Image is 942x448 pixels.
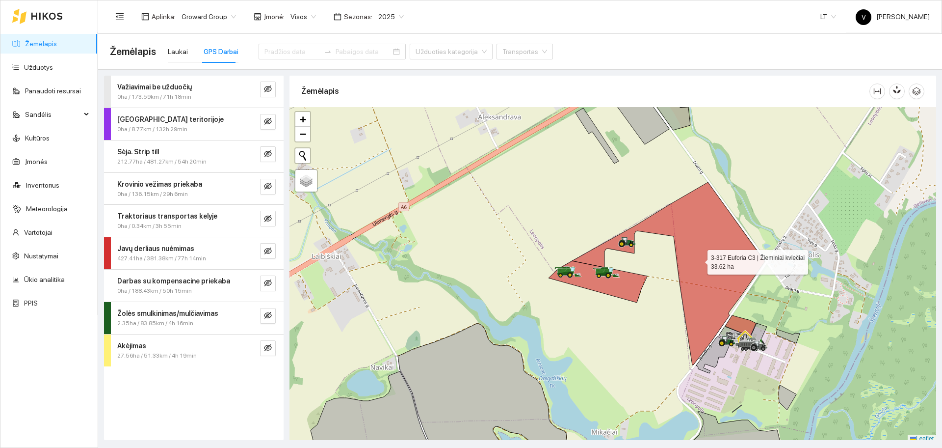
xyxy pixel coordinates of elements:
button: column-width [869,84,885,99]
a: Leaflet [910,435,934,442]
button: eye-invisible [260,179,276,195]
button: Initiate a new search [295,148,310,163]
a: Panaudoti resursai [25,87,81,95]
a: Įmonės [25,158,48,166]
span: menu-fold [115,12,124,21]
span: 2.35ha / 83.85km / 4h 16min [117,319,193,328]
div: Laukai [168,46,188,57]
a: Ūkio analitika [24,276,65,283]
span: eye-invisible [264,85,272,94]
span: eye-invisible [264,117,272,127]
div: Javų derliaus nuėmimas427.41ha / 381.38km / 77h 14mineye-invisible [104,237,284,269]
a: Vartotojai [24,228,52,236]
div: Žemėlapis [301,77,869,105]
a: Užduotys [24,63,53,71]
span: layout [141,13,149,21]
div: Važiavimai be užduočių0ha / 173.59km / 71h 18mineye-invisible [104,76,284,108]
span: Sezonas : [344,11,372,22]
strong: Sėja. Strip till [117,148,159,156]
span: eye-invisible [264,215,272,224]
input: Pradžios data [264,46,320,57]
a: Zoom out [295,127,310,141]
span: 0ha / 8.77km / 132h 29min [117,125,187,134]
span: to [324,48,332,56]
div: Traktoriaus transportas kelyje0ha / 0.34km / 3h 55mineye-invisible [104,205,284,237]
a: Zoom in [295,112,310,127]
span: LT [820,9,836,24]
span: Žemėlapis [110,44,156,59]
div: Krovinio vežimas priekaba0ha / 136.15km / 29h 6mineye-invisible [104,173,284,205]
div: Žolės smulkinimas/mulčiavimas2.35ha / 83.85km / 4h 16mineye-invisible [104,302,284,334]
button: eye-invisible [260,276,276,291]
span: 427.41ha / 381.38km / 77h 14min [117,254,206,263]
span: 0ha / 136.15km / 29h 6min [117,190,188,199]
span: Groward Group [182,9,236,24]
span: Aplinka : [152,11,176,22]
span: 2025 [378,9,404,24]
strong: Akėjimas [117,342,146,350]
span: Įmonė : [264,11,285,22]
button: eye-invisible [260,146,276,162]
span: eye-invisible [264,279,272,288]
strong: Javų derliaus nuėmimas [117,245,194,252]
span: calendar [334,13,341,21]
button: eye-invisible [260,243,276,259]
div: GPS Darbai [204,46,238,57]
span: 0ha / 173.59km / 71h 18min [117,92,191,102]
input: Pabaigos data [336,46,391,57]
a: Žemėlapis [25,40,57,48]
a: Inventorius [26,181,59,189]
div: Akėjimas27.56ha / 51.33km / 4h 19mineye-invisible [104,335,284,366]
a: PPIS [24,299,38,307]
span: swap-right [324,48,332,56]
span: shop [254,13,262,21]
span: [PERSON_NAME] [856,13,930,21]
strong: Žolės smulkinimas/mulčiavimas [117,309,218,317]
div: [GEOGRAPHIC_DATA] teritorijoje0ha / 8.77km / 132h 29mineye-invisible [104,108,284,140]
span: 27.56ha / 51.33km / 4h 19min [117,351,197,361]
div: Sėja. Strip till212.77ha / 481.27km / 54h 20mineye-invisible [104,140,284,172]
span: 0ha / 188.43km / 50h 15min [117,286,192,296]
div: Darbas su kompensacine priekaba0ha / 188.43km / 50h 15mineye-invisible [104,270,284,302]
a: Kultūros [25,134,50,142]
span: eye-invisible [264,247,272,256]
a: Nustatymai [24,252,58,260]
span: column-width [870,87,885,95]
span: 212.77ha / 481.27km / 54h 20min [117,157,207,167]
a: Layers [295,170,317,192]
span: 0ha / 0.34km / 3h 55min [117,222,182,231]
span: eye-invisible [264,311,272,321]
strong: Važiavimai be užduočių [117,83,192,91]
button: eye-invisible [260,340,276,356]
a: Meteorologija [26,205,68,213]
span: + [300,113,306,125]
span: eye-invisible [264,344,272,353]
span: − [300,128,306,140]
strong: Krovinio vežimas priekaba [117,180,202,188]
button: eye-invisible [260,114,276,130]
strong: Darbas su kompensacine priekaba [117,277,230,285]
span: Visos [290,9,316,24]
button: eye-invisible [260,211,276,226]
strong: [GEOGRAPHIC_DATA] teritorijoje [117,115,224,123]
button: menu-fold [110,7,130,27]
button: eye-invisible [260,308,276,324]
span: V [862,9,866,25]
strong: Traktoriaus transportas kelyje [117,212,217,220]
span: eye-invisible [264,182,272,192]
span: Sandėlis [25,105,81,124]
button: eye-invisible [260,82,276,97]
span: eye-invisible [264,150,272,159]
